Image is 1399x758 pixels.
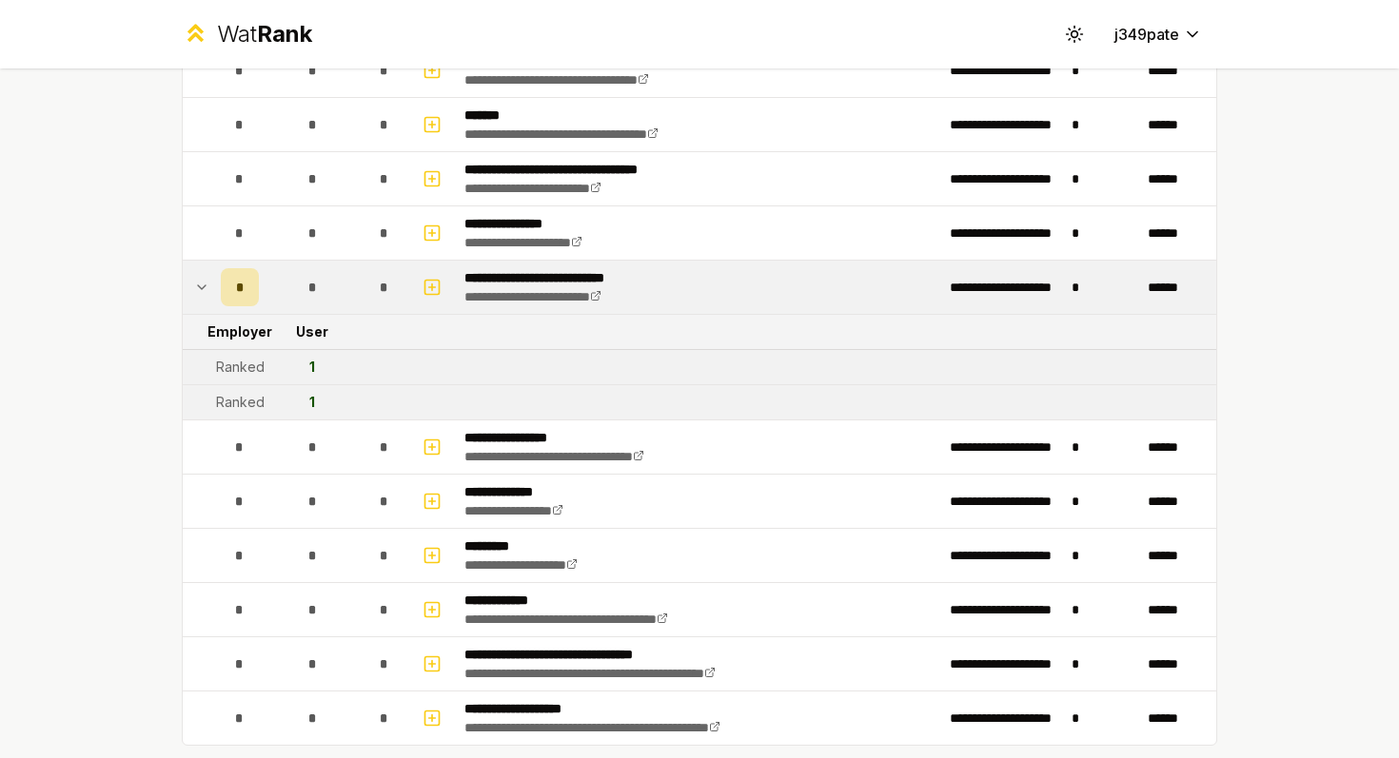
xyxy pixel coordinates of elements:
td: Employer [213,315,266,349]
a: WatRank [182,19,312,49]
div: Ranked [216,393,265,412]
div: Ranked [216,358,265,377]
span: Rank [257,20,312,48]
span: j349pate [1114,23,1179,46]
td: User [266,315,358,349]
div: Wat [217,19,312,49]
div: 1 [309,358,315,377]
button: j349pate [1099,17,1217,51]
div: 1 [309,393,315,412]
